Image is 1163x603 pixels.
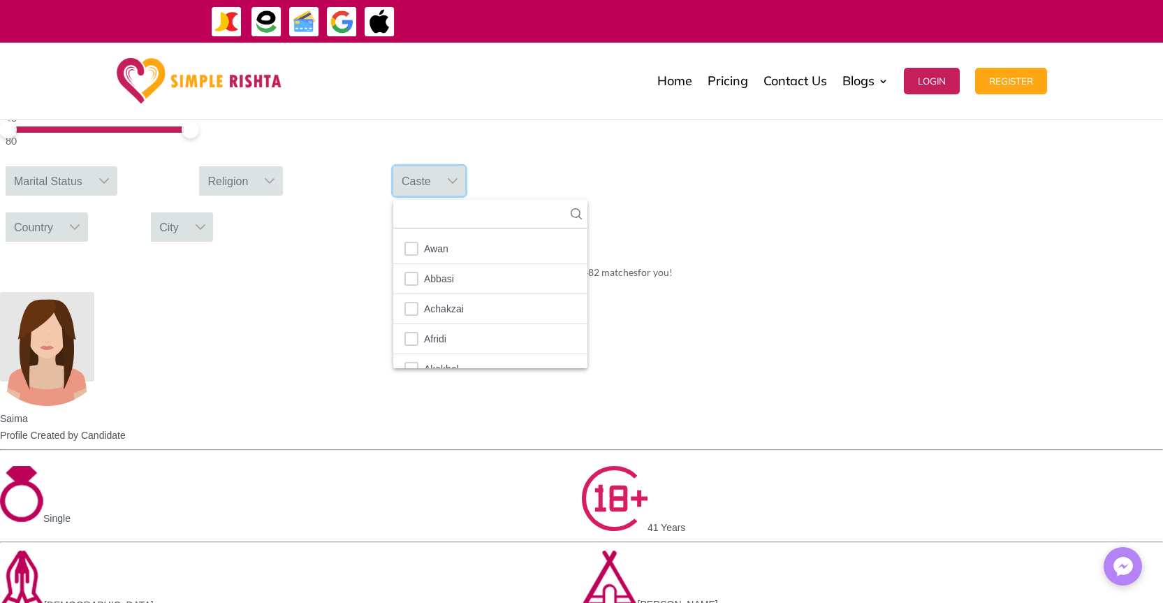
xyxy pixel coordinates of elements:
[211,6,242,38] img: JazzCash-icon
[326,6,358,38] img: GooglePay-icon
[393,166,439,196] div: Caste
[199,166,256,196] div: Religion
[1109,553,1137,581] img: Messenger
[708,46,748,116] a: Pricing
[393,234,587,264] li: Awan
[364,6,395,38] img: ApplePay-icon
[6,133,189,150] div: 80
[424,270,454,288] span: Abbasi
[424,330,446,348] span: Afridi
[393,264,587,294] li: Abbasi
[577,266,638,278] span: 5482 matches
[975,68,1047,94] button: Register
[670,8,701,33] strong: ایزی پیسہ
[393,324,587,354] li: Afridi
[763,46,827,116] a: Contact Us
[288,6,320,38] img: Credit Cards
[657,46,692,116] a: Home
[151,212,187,242] div: City
[43,513,71,524] span: Single
[438,13,1041,29] div: ایپ میں پیمنٹ صرف گوگل پے اور ایپل پے کے ذریعے ممکن ہے۔ ، یا کریڈٹ کارڈ کے ذریعے ویب سائٹ پر ہوگی۔
[424,300,464,318] span: Achakzai
[648,522,686,533] span: 41 Years
[975,46,1047,116] a: Register
[842,46,888,116] a: Blogs
[424,360,459,378] span: Akakhel
[6,212,61,242] div: Country
[904,68,960,94] button: Login
[393,354,587,384] li: Akakhel
[6,166,91,196] div: Marital Status
[251,6,282,38] img: EasyPaisa-icon
[393,294,587,324] li: Achakzai
[424,240,448,258] span: Awan
[904,46,960,116] a: Login
[704,8,733,33] strong: جاز کیش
